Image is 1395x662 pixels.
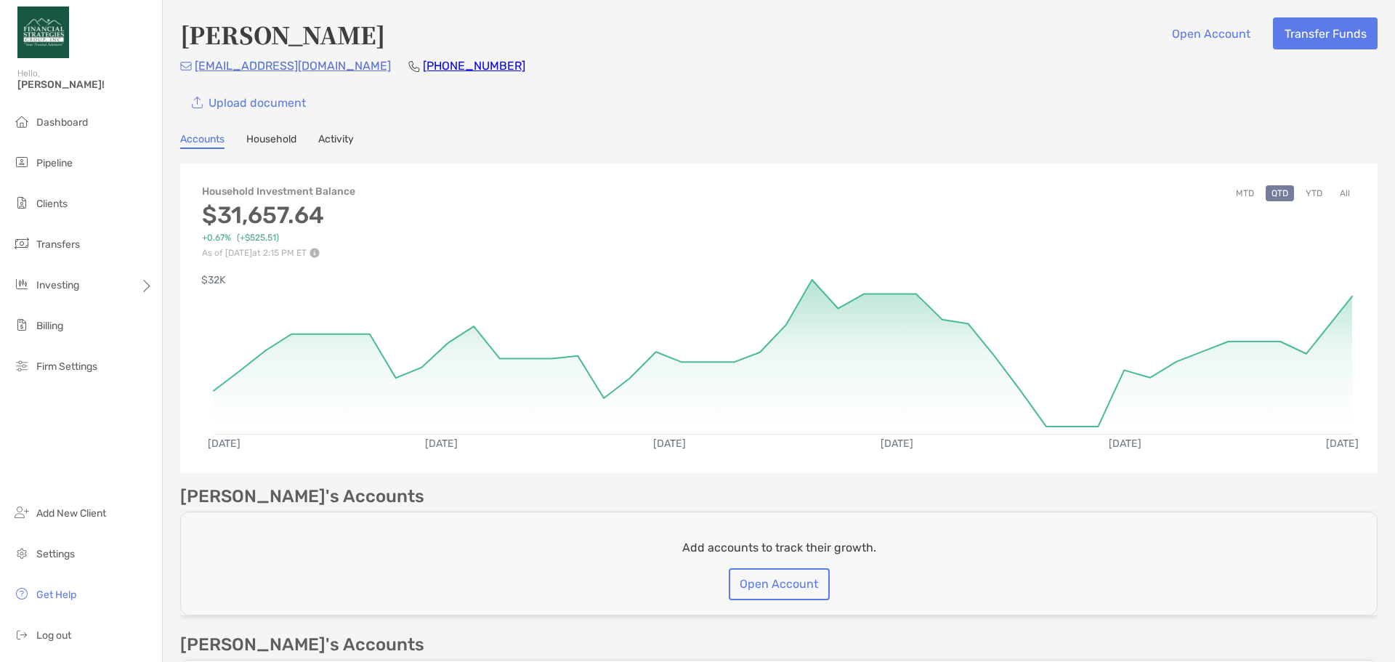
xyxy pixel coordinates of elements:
[195,57,391,75] p: [EMAIL_ADDRESS][DOMAIN_NAME]
[1326,437,1359,450] text: [DATE]
[1334,185,1356,201] button: All
[180,62,192,70] img: Email Icon
[36,279,79,291] span: Investing
[13,316,31,334] img: billing icon
[729,568,830,600] button: Open Account
[13,585,31,602] img: get-help icon
[13,113,31,130] img: dashboard icon
[1109,437,1141,450] text: [DATE]
[36,360,97,373] span: Firm Settings
[180,133,225,149] a: Accounts
[13,194,31,211] img: clients icon
[36,589,76,601] span: Get Help
[408,60,420,72] img: Phone Icon
[36,507,106,520] span: Add New Client
[318,133,354,149] a: Activity
[36,320,63,332] span: Billing
[246,133,296,149] a: Household
[13,275,31,293] img: investing icon
[1266,185,1294,201] button: QTD
[180,86,317,118] a: Upload document
[1160,17,1261,49] button: Open Account
[180,488,424,506] p: [PERSON_NAME]'s Accounts
[310,248,320,258] img: Performance Info
[208,437,240,450] text: [DATE]
[202,185,355,198] h4: Household Investment Balance
[36,629,71,642] span: Log out
[237,233,279,243] span: ( +$525.51 )
[36,198,68,210] span: Clients
[13,626,31,643] img: logout icon
[202,201,355,229] h3: $31,657.64
[180,636,424,654] p: [PERSON_NAME]'s Accounts
[202,248,355,258] p: As of [DATE] at 2:15 PM ET
[36,116,88,129] span: Dashboard
[17,78,153,91] span: [PERSON_NAME]!
[192,97,203,109] img: button icon
[180,17,385,51] h4: [PERSON_NAME]
[653,437,686,450] text: [DATE]
[1230,185,1260,201] button: MTD
[1273,17,1378,49] button: Transfer Funds
[36,238,80,251] span: Transfers
[17,6,69,58] img: Zoe Logo
[682,538,876,557] p: Add accounts to track their growth.
[881,437,913,450] text: [DATE]
[13,235,31,252] img: transfers icon
[202,233,231,243] span: +0.67%
[13,357,31,374] img: firm-settings icon
[423,59,525,73] a: [PHONE_NUMBER]
[13,544,31,562] img: settings icon
[13,153,31,171] img: pipeline icon
[13,504,31,521] img: add_new_client icon
[201,274,226,286] text: $32K
[1300,185,1328,201] button: YTD
[36,157,73,169] span: Pipeline
[425,437,458,450] text: [DATE]
[36,548,75,560] span: Settings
